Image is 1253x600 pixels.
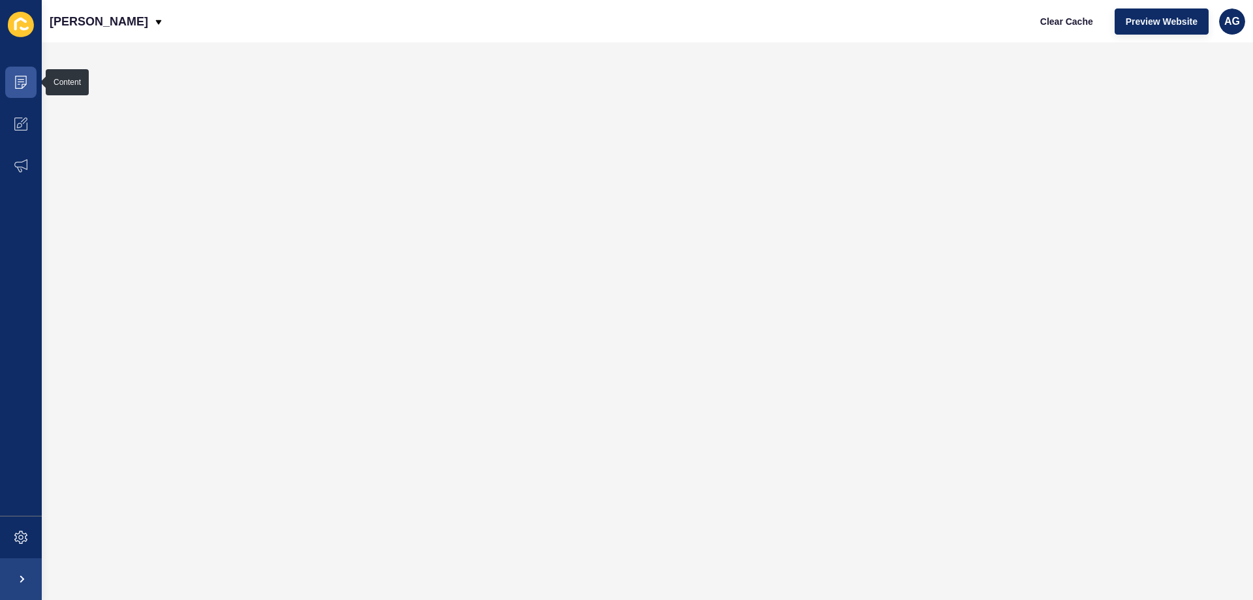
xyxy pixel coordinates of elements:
[1224,15,1240,28] span: AG
[54,77,81,87] div: Content
[1126,15,1198,28] span: Preview Website
[1029,8,1104,35] button: Clear Cache
[50,5,148,38] p: [PERSON_NAME]
[1040,15,1093,28] span: Clear Cache
[1115,8,1209,35] button: Preview Website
